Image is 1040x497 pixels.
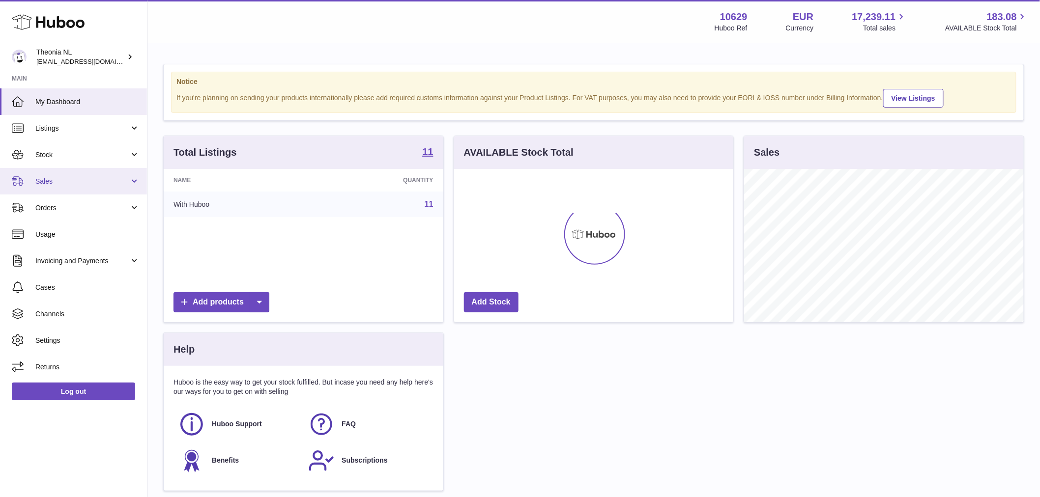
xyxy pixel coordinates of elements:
[311,169,443,192] th: Quantity
[164,192,311,217] td: With Huboo
[35,150,129,160] span: Stock
[35,177,129,186] span: Sales
[786,24,814,33] div: Currency
[945,24,1028,33] span: AVAILABLE Stock Total
[35,230,140,239] span: Usage
[715,24,748,33] div: Huboo Ref
[35,336,140,345] span: Settings
[863,24,907,33] span: Total sales
[945,10,1028,33] a: 183.08 AVAILABLE Stock Total
[308,447,428,474] a: Subscriptions
[987,10,1017,24] span: 183.08
[35,124,129,133] span: Listings
[342,419,356,429] span: FAQ
[852,10,907,33] a: 17,239.11 Total sales
[342,456,387,465] span: Subscriptions
[464,292,519,312] a: Add Stock
[793,10,813,24] strong: EUR
[35,256,129,266] span: Invoicing and Payments
[35,283,140,292] span: Cases
[164,169,311,192] th: Name
[12,50,27,64] img: info@wholesomegoods.eu
[464,146,574,159] h3: AVAILABLE Stock Total
[35,203,129,213] span: Orders
[212,419,262,429] span: Huboo Support
[176,87,1011,108] div: If you're planning on sending your products internationally please add required customs informati...
[422,147,433,159] a: 11
[35,309,140,319] span: Channels
[178,411,298,438] a: Huboo Support
[212,456,239,465] span: Benefits
[35,97,140,107] span: My Dashboard
[173,146,237,159] h3: Total Listings
[883,89,944,108] a: View Listings
[852,10,896,24] span: 17,239.11
[720,10,748,24] strong: 10629
[173,378,433,396] p: Huboo is the easy way to get your stock fulfilled. But incase you need any help here's our ways f...
[178,447,298,474] a: Benefits
[35,362,140,372] span: Returns
[422,147,433,157] strong: 11
[176,77,1011,86] strong: Notice
[754,146,780,159] h3: Sales
[173,343,195,356] h3: Help
[12,383,135,400] a: Log out
[36,48,125,66] div: Theonia NL
[173,292,269,312] a: Add products
[308,411,428,438] a: FAQ
[425,200,433,208] a: 11
[36,57,144,65] span: [EMAIL_ADDRESS][DOMAIN_NAME]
